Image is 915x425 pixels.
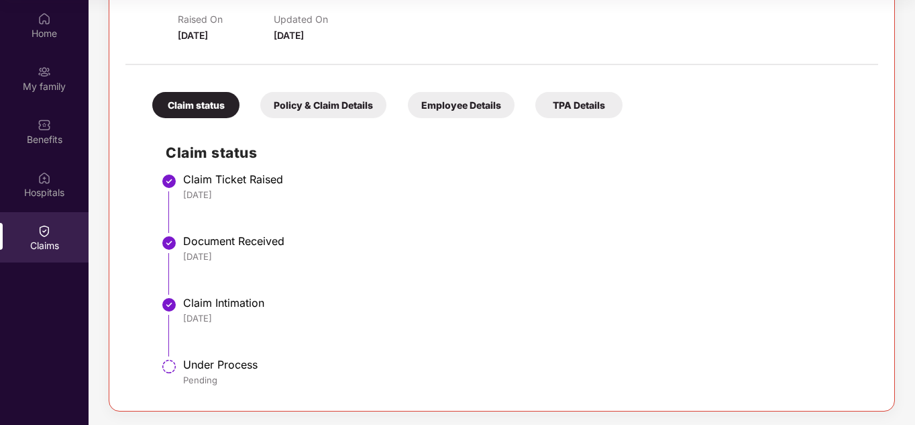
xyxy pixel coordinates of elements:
img: svg+xml;base64,PHN2ZyBpZD0iQ2xhaW0iIHhtbG5zPSJodHRwOi8vd3d3LnczLm9yZy8yMDAwL3N2ZyIgd2lkdGg9IjIwIi... [38,224,51,238]
div: [DATE] [183,250,865,263]
div: [DATE] [183,312,865,324]
img: svg+xml;base64,PHN2ZyBpZD0iQmVuZWZpdHMiIHhtbG5zPSJodHRwOi8vd3d3LnczLm9yZy8yMDAwL3N2ZyIgd2lkdGg9Ij... [38,118,51,132]
p: Raised On [178,13,274,25]
div: TPA Details [535,92,623,118]
img: svg+xml;base64,PHN2ZyBpZD0iSG9zcGl0YWxzIiB4bWxucz0iaHR0cDovL3d3dy53My5vcmcvMjAwMC9zdmciIHdpZHRoPS... [38,171,51,185]
img: svg+xml;base64,PHN2ZyB3aWR0aD0iMjAiIGhlaWdodD0iMjAiIHZpZXdCb3g9IjAgMCAyMCAyMCIgZmlsbD0ibm9uZSIgeG... [38,65,51,79]
div: Pending [183,374,865,386]
img: svg+xml;base64,PHN2ZyBpZD0iU3RlcC1Eb25lLTMyeDMyIiB4bWxucz0iaHR0cDovL3d3dy53My5vcmcvMjAwMC9zdmciIH... [161,297,177,313]
div: Policy & Claim Details [260,92,386,118]
div: Employee Details [408,92,515,118]
p: Updated On [274,13,370,25]
div: Claim Intimation [183,296,865,310]
div: Under Process [183,358,865,371]
span: [DATE] [274,30,304,41]
img: svg+xml;base64,PHN2ZyBpZD0iSG9tZSIgeG1sbnM9Imh0dHA6Ly93d3cudzMub3JnLzIwMDAvc3ZnIiB3aWR0aD0iMjAiIG... [38,12,51,26]
div: Claim Ticket Raised [183,173,865,186]
img: svg+xml;base64,PHN2ZyBpZD0iU3RlcC1Eb25lLTMyeDMyIiB4bWxucz0iaHR0cDovL3d3dy53My5vcmcvMjAwMC9zdmciIH... [161,235,177,251]
h2: Claim status [166,142,865,164]
img: svg+xml;base64,PHN2ZyBpZD0iU3RlcC1Eb25lLTMyeDMyIiB4bWxucz0iaHR0cDovL3d3dy53My5vcmcvMjAwMC9zdmciIH... [161,173,177,189]
span: [DATE] [178,30,208,41]
div: Claim status [152,92,239,118]
div: [DATE] [183,189,865,201]
img: svg+xml;base64,PHN2ZyBpZD0iU3RlcC1QZW5kaW5nLTMyeDMyIiB4bWxucz0iaHR0cDovL3d3dy53My5vcmcvMjAwMC9zdm... [161,359,177,375]
div: Document Received [183,234,865,248]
